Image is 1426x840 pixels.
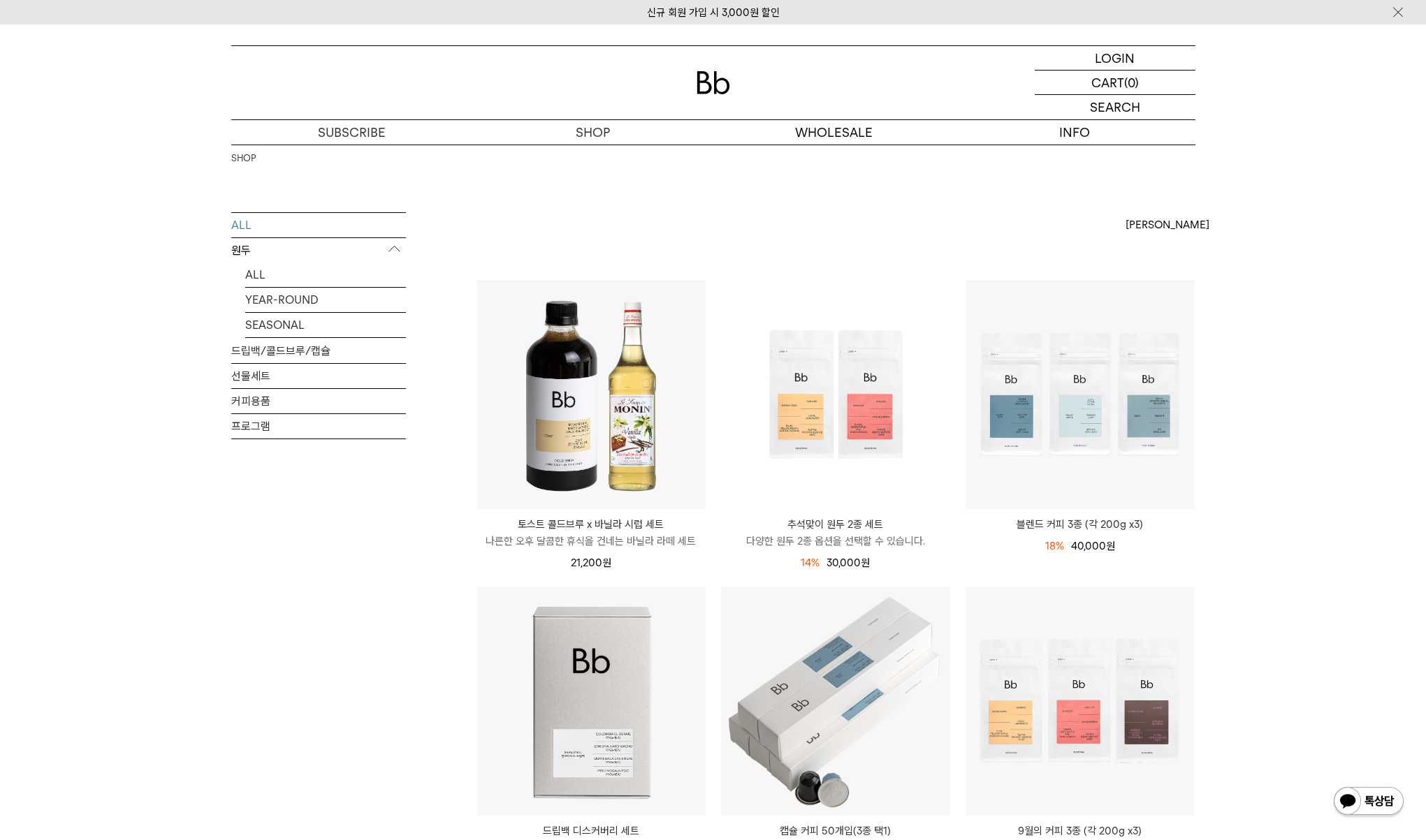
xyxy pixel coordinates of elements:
img: 추석맞이 원두 2종 세트 [721,280,950,509]
div: 18% [1045,538,1064,554]
img: 드립백 디스커버리 세트 [476,587,706,816]
a: SUBSCRIBE [231,120,472,145]
a: 토스트 콜드브루 x 바닐라 시럽 세트 나른한 오후 달콤한 휴식을 건네는 바닐라 라떼 세트 [476,516,706,550]
p: LOGIN [1095,46,1135,70]
a: 드립백/콜드브루/캡슐 [231,339,406,363]
p: 캡슐 커피 50개입(3종 택1) [721,823,950,839]
span: 원 [1106,540,1115,552]
p: 추석맞이 원두 2종 세트 [721,516,950,533]
div: 14% [801,554,820,571]
p: 다양한 원두 2종 옵션을 선택할 수 있습니다. [721,533,950,550]
a: SHOP [231,152,256,165]
span: 21,200 [571,557,611,569]
a: SHOP [472,120,713,145]
a: SEASONAL [245,313,406,337]
img: 캡슐 커피 50개입(3종 택1) [721,587,950,816]
p: 원두 [231,238,406,263]
p: (0) [1124,71,1139,94]
p: 토스트 콜드브루 x 바닐라 시럽 세트 [476,516,706,533]
a: 선물세트 [231,364,406,388]
img: 9월의 커피 3종 (각 200g x3) [966,587,1195,816]
p: 9월의 커피 3종 (각 200g x3) [966,823,1195,839]
a: CART (0) [1035,71,1195,95]
p: CART [1091,71,1124,94]
img: 토스트 콜드브루 x 바닐라 시럽 세트 [476,280,706,509]
a: LOGIN [1035,46,1195,71]
p: 나른한 오후 달콤한 휴식을 건네는 바닐라 라떼 세트 [476,533,706,550]
p: WHOLESALE [713,120,954,145]
span: 원 [602,557,611,569]
span: 원 [861,557,870,569]
a: 추석맞이 원두 2종 세트 다양한 원두 2종 옵션을 선택할 수 있습니다. [721,516,950,550]
p: SEARCH [1090,95,1140,119]
p: INFO [954,120,1195,145]
img: 블렌드 커피 3종 (각 200g x3) [966,280,1195,509]
p: 드립백 디스커버리 세트 [476,823,706,839]
a: 신규 회원 가입 시 3,000원 할인 [647,6,780,19]
a: 블렌드 커피 3종 (각 200g x3) [966,516,1195,533]
img: 카카오톡 채널 1:1 채팅 버튼 [1332,786,1405,819]
a: 커피용품 [231,389,406,413]
span: 40,000 [1071,540,1115,552]
a: ALL [231,213,406,237]
a: 프로그램 [231,414,406,439]
img: 로고 [697,71,730,94]
a: YEAR-ROUND [245,288,406,312]
span: 30,000 [827,557,870,569]
span: [PERSON_NAME] [1126,216,1209,233]
a: ALL [245,263,406,287]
